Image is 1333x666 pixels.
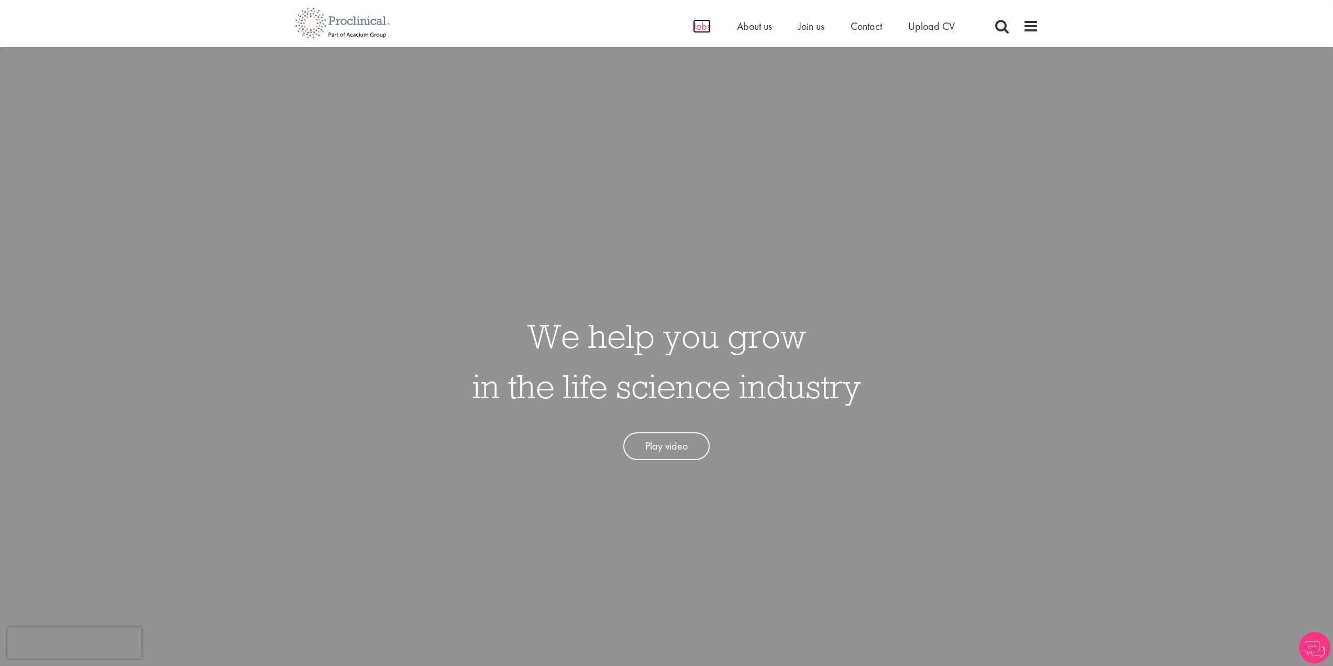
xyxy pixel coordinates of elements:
img: Chatbot [1299,632,1330,663]
a: Join us [798,19,824,33]
a: Upload CV [908,19,955,33]
h1: We help you grow in the life science industry [472,311,861,411]
a: Play video [623,432,710,460]
a: Jobs [693,19,711,33]
a: About us [737,19,772,33]
a: Contact [851,19,882,33]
